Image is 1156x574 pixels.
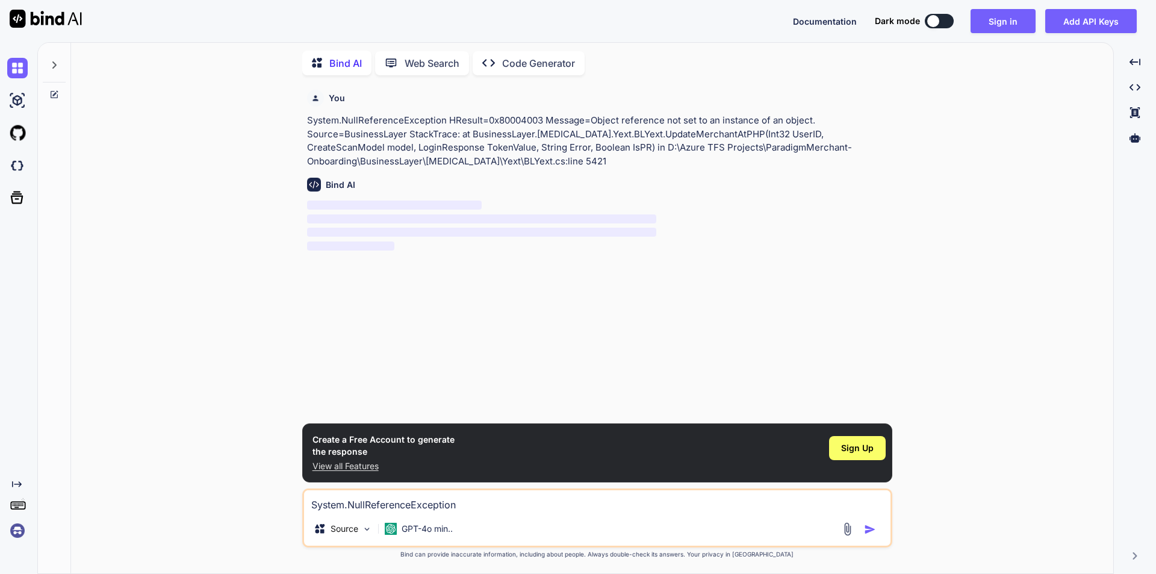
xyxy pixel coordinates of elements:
p: System.NullReferenceException HResult=0x80004003 Message=Object reference not set to an instance ... [307,114,890,168]
h1: Create a Free Account to generate the response [312,434,455,458]
p: View all Features [312,460,455,472]
span: Sign Up [841,442,874,454]
span: Dark mode [875,15,920,27]
img: darkCloudIdeIcon [7,155,28,176]
p: Web Search [405,56,459,70]
span: ‌ [307,201,482,210]
span: ‌ [307,228,657,237]
img: signin [7,520,28,541]
p: Code Generator [502,56,575,70]
img: ai-studio [7,90,28,111]
img: Pick Models [362,524,372,534]
h6: Bind AI [326,179,355,191]
img: attachment [841,522,854,536]
img: githubLight [7,123,28,143]
span: ‌ [307,242,394,251]
p: Bind AI [329,56,362,70]
p: Source [331,523,358,535]
img: icon [864,523,876,535]
span: Documentation [793,16,857,27]
img: chat [7,58,28,78]
h6: You [329,92,345,104]
button: Documentation [793,15,857,28]
img: GPT-4o mini [385,523,397,535]
p: GPT-4o min.. [402,523,453,535]
img: Bind AI [10,10,82,28]
p: Bind can provide inaccurate information, including about people. Always double-check its answers.... [302,550,892,559]
button: Add API Keys [1045,9,1137,33]
button: Sign in [971,9,1036,33]
span: ‌ [307,214,657,223]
